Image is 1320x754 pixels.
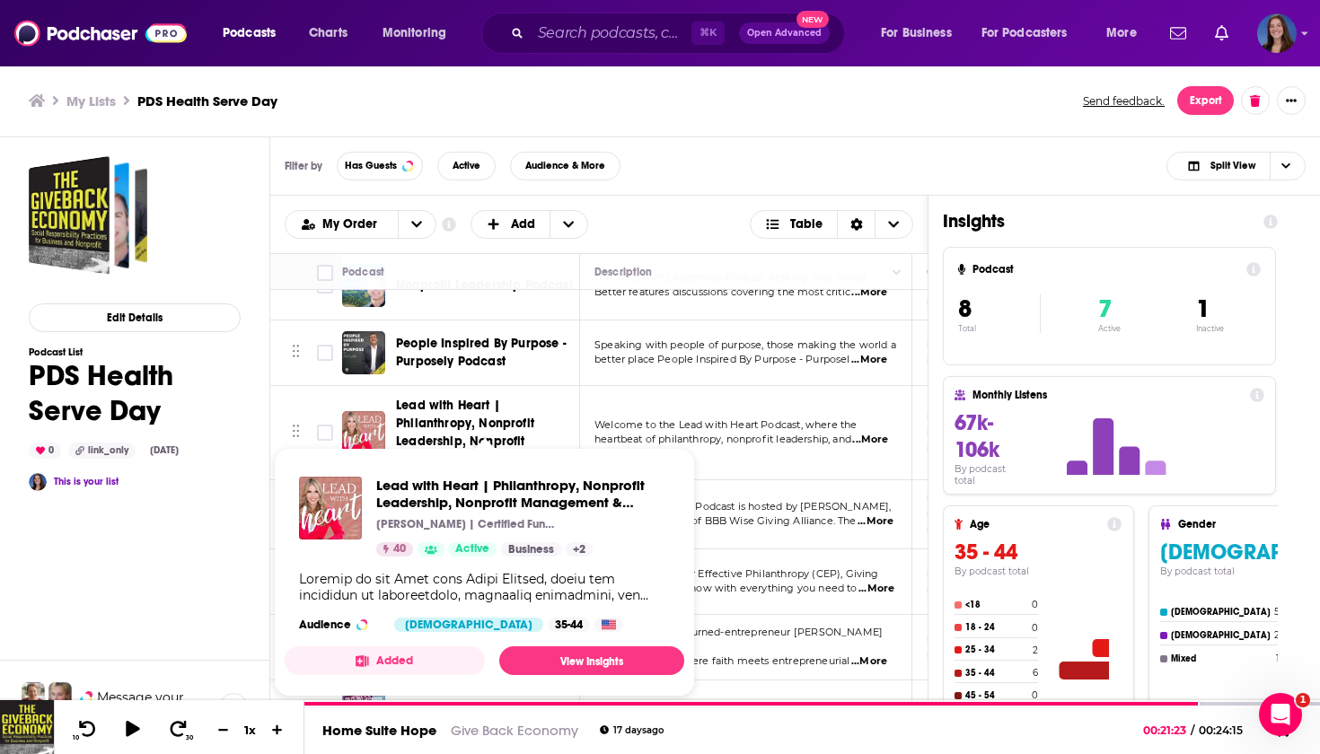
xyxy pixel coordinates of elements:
[66,92,116,110] h3: My Lists
[290,339,302,366] button: Move
[927,583,991,597] a: Non Profit
[29,156,147,275] a: PDS Health Serve Day
[396,336,567,369] span: People Inspired By Purpose - Purposely Podcast
[927,648,1008,662] a: Entrepreneur
[927,507,991,522] a: Non Profit
[1098,324,1121,333] p: Active
[68,443,136,459] div: link_only
[309,21,348,46] span: Charts
[525,161,605,171] span: Audience & More
[594,514,857,527] span: President and CEO of BBB Wise Giving Alliance. The
[927,425,991,440] a: Non Profit
[22,682,45,706] img: Sydney Profile
[451,722,578,739] a: Give Back Economy
[1171,653,1272,664] h4: Mixed
[1166,152,1306,180] h2: Choose View
[453,161,480,171] span: Active
[398,211,436,238] button: open menu
[97,688,184,706] span: Message your
[437,152,496,180] button: Active
[750,210,914,239] button: Choose View
[1259,693,1302,736] iframe: Intercom live chat
[376,517,556,531] p: [PERSON_NAME] | Certified Fundraising Executive (CFRE), Certified [MEDICAL_DATA] Coach, Certified...
[1078,93,1170,109] button: Send feedback.
[442,216,456,233] a: Show additional information
[499,646,684,675] a: View Insights
[235,723,266,737] div: 1 x
[594,433,851,445] span: heartbeat of philanthropy, nonprofit leadership, and
[1274,606,1280,618] h4: 5
[927,338,983,352] a: Business
[594,698,867,711] span: Imagine a world where more people can just get their
[927,566,983,581] a: Business
[337,152,423,180] button: Has Guests
[965,600,1028,610] h4: <18
[448,542,497,557] a: Active
[1094,19,1159,48] button: open menu
[531,19,691,48] input: Search podcasts, credits, & more...
[29,473,47,491] a: Emma Donovan
[927,294,1004,309] a: Government
[1032,689,1038,701] h4: 0
[927,523,994,538] a: Education
[396,398,561,467] span: Lead with Heart | Philanthropy, Nonprofit Leadership, Nonprofit Management & Fundraising
[1032,622,1038,634] h4: 0
[501,542,561,557] a: Business
[510,152,620,180] button: Audience & More
[1163,18,1193,48] a: Show notifications dropdown
[299,477,362,539] a: Lead with Heart | Philanthropy, Nonprofit Leadership, Nonprofit Management & Fundraising
[965,668,1029,679] h4: 35 - 44
[600,725,664,735] div: 17 days ago
[342,411,385,454] img: Lead with Heart | Philanthropy, Nonprofit Leadership, Nonprofit Management & Fundraising
[594,567,879,580] span: From the Center for Effective Philanthropy (CEP), Giving
[1296,693,1310,707] span: 1
[69,719,103,741] button: 10
[955,409,999,463] span: 67k-106k
[594,654,849,667] span: Leader Grows" - where faith meets entrepreneurial
[299,571,670,603] div: Loremip do sit Amet cons Adipi Elitsed, doeiu tem incididun ut laboreetdolo, magnaaliq enimadmini...
[370,19,470,48] button: open menu
[54,476,119,487] a: This is your list
[927,442,981,456] a: Careers
[851,654,887,669] span: ...More
[396,335,574,371] a: People Inspired By Purpose - Purposely Podcast
[73,734,79,741] span: 10
[955,565,1122,577] h4: By podcast total
[317,277,333,294] span: Toggle select row
[163,719,197,741] button: 30
[29,358,241,428] h1: PDS Health Serve Day
[927,409,983,424] a: Business
[851,353,887,367] span: ...More
[342,331,385,374] a: People Inspired By Purpose - Purposely Podcast
[790,218,823,231] span: Table
[858,514,893,529] span: ...More
[1257,13,1297,53] span: Logged in as emmadonovan
[858,582,894,596] span: ...More
[691,22,725,45] span: ⌘ K
[796,11,829,28] span: New
[1196,294,1210,324] span: 1
[927,632,983,646] a: Business
[927,491,983,505] a: Business
[852,433,888,447] span: ...More
[837,211,875,238] div: Sort Direction
[376,542,413,557] a: 40
[14,16,187,50] a: Podchaser - Follow, Share and Rate Podcasts
[1196,324,1224,333] p: Inactive
[886,261,908,283] button: Column Actions
[345,161,397,171] span: Has Guests
[955,539,1122,565] h3: 35 - 44
[981,21,1068,46] span: For Podcasters
[29,303,241,332] button: Edit Details
[322,218,383,231] span: My Order
[498,13,862,54] div: Search podcasts, credits, & more...
[290,419,302,446] button: Move
[972,263,1239,276] h4: Podcast
[1210,161,1255,171] span: Split View
[471,210,589,239] button: + Add
[210,19,299,48] button: open menu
